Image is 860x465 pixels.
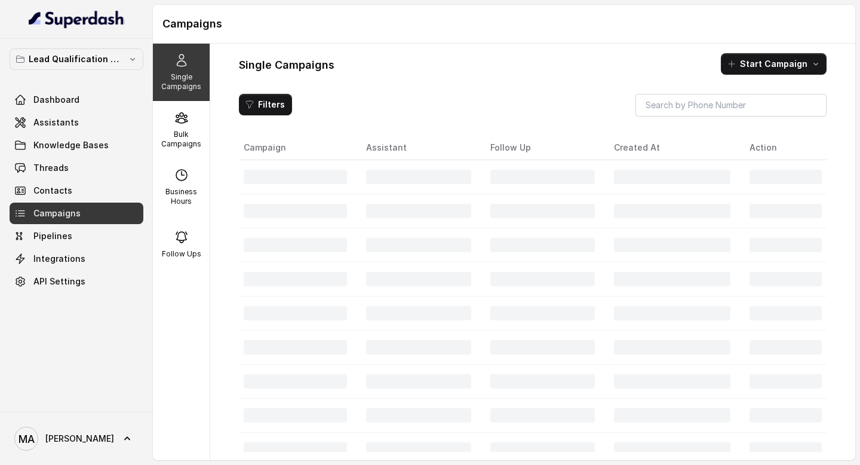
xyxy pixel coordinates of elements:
a: Pipelines [10,225,143,247]
p: Lead Qualification AI Call [29,52,124,66]
input: Search by Phone Number [635,94,827,117]
a: Integrations [10,248,143,270]
span: API Settings [33,276,85,287]
h1: Single Campaigns [239,56,334,75]
a: Knowledge Bases [10,134,143,156]
p: Follow Ups [162,249,201,259]
text: MA [19,433,35,445]
th: Action [740,136,827,160]
span: Campaigns [33,207,81,219]
a: Assistants [10,112,143,133]
th: Assistant [357,136,481,160]
span: Integrations [33,253,85,265]
span: Assistants [33,117,79,129]
span: Dashboard [33,94,79,106]
span: Contacts [33,185,72,197]
span: Threads [33,162,69,174]
span: Knowledge Bases [33,139,109,151]
p: Single Campaigns [158,72,205,91]
span: [PERSON_NAME] [45,433,114,445]
img: light.svg [29,10,125,29]
button: Start Campaign [721,53,827,75]
h1: Campaigns [162,14,846,33]
a: API Settings [10,271,143,292]
th: Follow Up [481,136,605,160]
a: [PERSON_NAME] [10,422,143,455]
th: Created At [604,136,739,160]
a: Threads [10,157,143,179]
th: Campaign [239,136,357,160]
a: Contacts [10,180,143,201]
p: Business Hours [158,187,205,206]
button: Lead Qualification AI Call [10,48,143,70]
span: Pipelines [33,230,72,242]
button: Filters [239,94,292,115]
a: Dashboard [10,89,143,111]
p: Bulk Campaigns [158,130,205,149]
a: Campaigns [10,203,143,224]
